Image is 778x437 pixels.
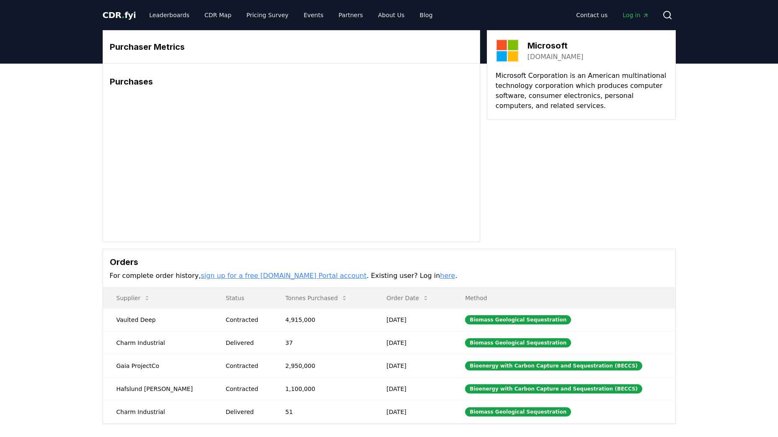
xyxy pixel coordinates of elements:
[272,400,373,423] td: 51
[297,8,330,23] a: Events
[373,308,452,331] td: [DATE]
[110,290,158,306] button: Supplier
[371,8,411,23] a: About Us
[623,11,649,19] span: Log in
[440,272,455,280] a: here
[226,408,265,416] div: Delivered
[380,290,436,306] button: Order Date
[458,294,668,302] p: Method
[226,385,265,393] div: Contracted
[465,407,571,416] div: Biomass Geological Sequestration
[201,272,367,280] a: sign up for a free [DOMAIN_NAME] Portal account
[219,294,265,302] p: Status
[373,400,452,423] td: [DATE]
[373,377,452,400] td: [DATE]
[142,8,439,23] nav: Main
[240,8,295,23] a: Pricing Survey
[121,10,124,20] span: .
[110,271,669,281] p: For complete order history, . Existing user? Log in .
[272,354,373,377] td: 2,950,000
[226,339,265,347] div: Delivered
[272,331,373,354] td: 37
[272,377,373,400] td: 1,100,000
[496,71,667,111] p: Microsoft Corporation is an American multinational technology corporation which produces computer...
[226,362,265,370] div: Contracted
[465,315,571,324] div: Biomass Geological Sequestration
[465,338,571,347] div: Biomass Geological Sequestration
[527,39,584,52] h3: Microsoft
[103,10,136,20] span: CDR fyi
[103,331,212,354] td: Charm Industrial
[465,384,642,393] div: Bioenergy with Carbon Capture and Sequestration (BECCS)
[569,8,655,23] nav: Main
[103,308,212,331] td: Vaulted Deep
[110,256,669,268] h3: Orders
[110,75,473,88] h3: Purchases
[496,39,519,62] img: Microsoft-logo
[142,8,196,23] a: Leaderboards
[272,308,373,331] td: 4,915,000
[569,8,614,23] a: Contact us
[332,8,370,23] a: Partners
[373,354,452,377] td: [DATE]
[527,52,584,62] a: [DOMAIN_NAME]
[465,361,642,370] div: Bioenergy with Carbon Capture and Sequestration (BECCS)
[373,331,452,354] td: [DATE]
[198,8,238,23] a: CDR Map
[110,41,473,53] h3: Purchaser Metrics
[413,8,439,23] a: Blog
[616,8,655,23] a: Log in
[226,316,265,324] div: Contracted
[103,377,212,400] td: Hafslund [PERSON_NAME]
[103,9,136,21] a: CDR.fyi
[103,400,212,423] td: Charm Industrial
[279,290,354,306] button: Tonnes Purchased
[103,354,212,377] td: Gaia ProjectCo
